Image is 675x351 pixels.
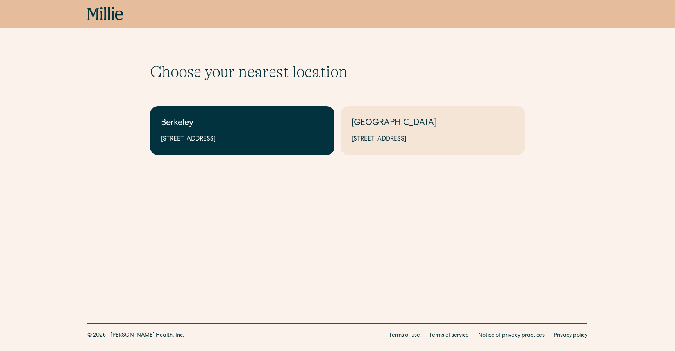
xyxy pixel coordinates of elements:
[150,62,525,81] h1: Choose your nearest location
[389,331,420,340] a: Terms of use
[150,106,334,155] a: Berkeley[STREET_ADDRESS]
[161,135,323,144] div: [STREET_ADDRESS]
[352,117,514,130] div: [GEOGRAPHIC_DATA]
[161,117,323,130] div: Berkeley
[554,331,587,340] a: Privacy policy
[352,135,514,144] div: [STREET_ADDRESS]
[87,331,184,340] div: © 2025 - [PERSON_NAME] Health, Inc.
[478,331,545,340] a: Notice of privacy practices
[429,331,469,340] a: Terms of service
[341,106,525,155] a: [GEOGRAPHIC_DATA][STREET_ADDRESS]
